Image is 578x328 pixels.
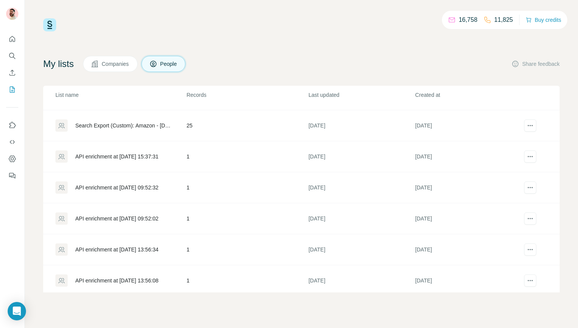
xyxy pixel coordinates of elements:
h4: My lists [43,58,74,70]
div: Search Export (Custom): Amazon - [DATE] 16:01 [75,122,174,129]
div: API enrichment at [DATE] 15:37:31 [75,153,159,160]
button: Search [6,49,18,63]
td: 1 [186,172,308,203]
td: 1 [186,234,308,265]
div: API enrichment at [DATE] 13:56:34 [75,246,159,253]
td: [DATE] [415,141,521,172]
button: actions [524,274,536,287]
td: 1 [186,265,308,296]
div: Open Intercom Messenger [8,302,26,320]
button: My lists [6,83,18,96]
div: API enrichment at [DATE] 09:52:02 [75,215,159,222]
td: [DATE] [415,172,521,203]
td: [DATE] [308,172,415,203]
span: People [160,60,178,68]
button: actions [524,181,536,194]
td: [DATE] [415,203,521,234]
button: actions [524,243,536,256]
button: Feedback [6,169,18,183]
div: API enrichment at [DATE] 09:52:32 [75,184,159,191]
p: Records [187,91,308,99]
p: 16,758 [459,15,477,24]
p: Created at [415,91,521,99]
td: [DATE] [308,265,415,296]
button: Use Surfe on LinkedIn [6,118,18,132]
td: [DATE] [415,265,521,296]
button: Share feedback [511,60,560,68]
button: actions [524,212,536,225]
td: [DATE] [308,234,415,265]
td: 25 [186,110,308,141]
p: Last updated [308,91,414,99]
button: Quick start [6,32,18,46]
button: Use Surfe API [6,135,18,149]
td: [DATE] [415,110,521,141]
img: Surfe Logo [43,18,56,31]
td: [DATE] [308,110,415,141]
p: 11,825 [494,15,513,24]
td: [DATE] [308,203,415,234]
img: Avatar [6,8,18,20]
button: Buy credits [526,15,561,25]
span: Companies [102,60,130,68]
button: Dashboard [6,152,18,166]
div: API enrichment at [DATE] 13:56:08 [75,277,159,284]
td: 1 [186,203,308,234]
td: [DATE] [308,141,415,172]
td: 1 [186,141,308,172]
button: actions [524,119,536,132]
button: actions [524,150,536,163]
td: [DATE] [415,234,521,265]
button: Enrich CSV [6,66,18,80]
p: List name [55,91,186,99]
